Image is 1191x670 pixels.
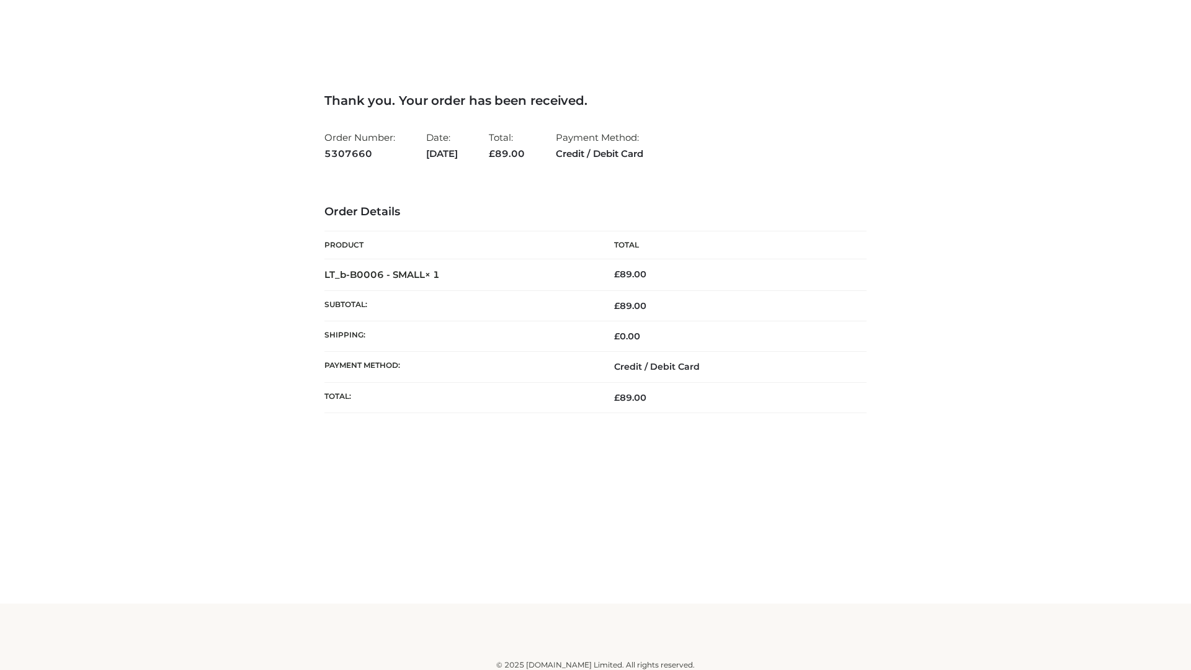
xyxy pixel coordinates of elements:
th: Subtotal: [324,290,595,321]
h3: Order Details [324,205,867,219]
span: 89.00 [489,148,525,159]
span: 89.00 [614,392,646,403]
span: £ [614,331,620,342]
th: Total: [324,382,595,413]
strong: 5307660 [324,146,395,162]
li: Order Number: [324,127,395,164]
strong: LT_b-B0006 - SMALL [324,269,440,280]
th: Payment method: [324,352,595,382]
td: Credit / Debit Card [595,352,867,382]
bdi: 89.00 [614,269,646,280]
h3: Thank you. Your order has been received. [324,93,867,108]
span: 89.00 [614,300,646,311]
span: £ [489,148,495,159]
th: Total [595,231,867,259]
span: £ [614,269,620,280]
li: Date: [426,127,458,164]
strong: [DATE] [426,146,458,162]
bdi: 0.00 [614,331,640,342]
strong: × 1 [425,269,440,280]
th: Product [324,231,595,259]
li: Payment Method: [556,127,643,164]
li: Total: [489,127,525,164]
th: Shipping: [324,321,595,352]
strong: Credit / Debit Card [556,146,643,162]
span: £ [614,300,620,311]
span: £ [614,392,620,403]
